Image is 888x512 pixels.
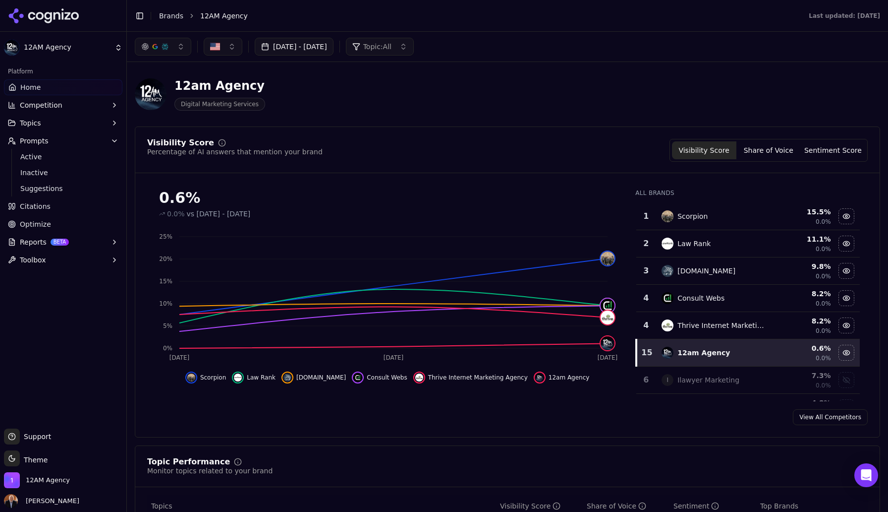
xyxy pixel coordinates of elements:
[147,139,214,147] div: Visibility Score
[159,233,172,240] tspan: 25%
[801,141,865,159] button: Sentiment Score
[20,237,47,247] span: Reports
[234,374,242,382] img: law rank
[4,494,79,508] button: Open user button
[636,367,860,394] tr: 6IIlawyer Marketing7.3%0.0%Show ilawyer marketing data
[636,312,860,339] tr: 4thrive internet marketing agencyThrive Internet Marketing Agency8.2%0.0%Hide thrive internet mar...
[662,265,673,277] img: rankings.io
[677,266,735,276] div: [DOMAIN_NAME]
[4,494,18,508] img: Robert Portillo
[159,300,172,307] tspan: 10%
[4,79,122,95] a: Home
[185,372,226,384] button: Hide scorpion data
[151,501,172,511] span: Topics
[641,347,652,359] div: 15
[736,141,801,159] button: Share of Voice
[662,347,673,359] img: 12am agency
[773,343,831,353] div: 0.6 %
[635,189,860,197] div: All Brands
[838,290,854,306] button: Hide consult webs data
[415,374,423,382] img: thrive internet marketing agency
[640,374,652,386] div: 6
[20,82,41,92] span: Home
[673,501,719,511] div: Sentiment
[159,189,615,207] div: 0.6%
[20,118,41,128] span: Topics
[793,409,868,425] a: View All Competitors
[20,136,49,146] span: Prompts
[536,374,544,382] img: 12am agency
[16,166,111,180] a: Inactive
[4,198,122,214] a: Citations
[20,432,51,442] span: Support
[773,261,831,271] div: 9.8 %
[20,152,107,162] span: Active
[4,40,20,56] img: 12AM Agency
[601,252,614,265] img: scorpion
[816,382,831,389] span: 0.0%
[413,372,528,384] button: Hide thrive internet marketing agency data
[428,374,528,382] span: Thrive Internet Marketing Agency
[838,318,854,333] button: Hide thrive internet marketing agency data
[838,345,854,361] button: Hide 12am agency data
[677,293,724,303] div: Consult Webs
[174,98,265,111] span: Digital Marketing Services
[167,209,185,219] span: 0.0%
[534,372,590,384] button: Hide 12am agency data
[601,336,614,350] img: 12am agency
[174,78,265,94] div: 12am Agency
[163,322,172,329] tspan: 5%
[147,458,230,466] div: Topic Performance
[636,203,860,230] tr: 1scorpionScorpion15.5%0.0%Hide scorpion data
[816,327,831,335] span: 0.0%
[773,289,831,299] div: 8.2 %
[354,374,362,382] img: consult webs
[20,219,51,229] span: Optimize
[296,374,346,382] span: [DOMAIN_NAME]
[640,238,652,250] div: 2
[773,316,831,326] div: 8.2 %
[363,42,391,52] span: Topic: All
[773,371,831,381] div: 7.3 %
[4,133,122,149] button: Prompts
[200,374,226,382] span: Scorpion
[636,230,860,257] tr: 2law rankLaw Rank11.1%0.0%Hide law rank data
[24,43,111,52] span: 12AM Agency
[4,472,20,488] img: 12AM Agency
[677,211,708,221] div: Scorpion
[662,374,673,386] span: I
[4,64,122,79] div: Platform
[662,320,673,331] img: thrive internet marketing agency
[210,42,220,52] img: United States
[640,265,652,277] div: 3
[367,374,407,382] span: Consult Webs
[352,372,407,384] button: Hide consult webs data
[16,182,111,195] a: Suggestions
[4,97,122,113] button: Competition
[677,375,739,385] div: Ilawyer Marketing
[163,345,172,352] tspan: 0%
[187,209,251,219] span: vs [DATE] - [DATE]
[838,263,854,279] button: Hide rankings.io data
[854,463,878,487] div: Open Intercom Messenger
[816,272,831,280] span: 0.0%
[22,497,79,506] span: [PERSON_NAME]
[677,239,711,249] div: Law Rank
[677,320,765,330] div: Thrive Internet Marketing Agency
[169,354,190,361] tspan: [DATE]
[662,292,673,304] img: consult webs
[147,466,273,476] div: Monitor topics related to your brand
[255,38,333,56] button: [DATE] - [DATE]
[640,320,652,331] div: 4
[677,348,730,358] div: 12am Agency
[636,339,860,367] tr: 1512am agency12am Agency0.6%0.0%Hide 12am agency data
[500,501,560,511] div: Visibility Score
[773,207,831,217] div: 15.5 %
[159,12,183,20] a: Brands
[135,78,166,110] img: 12AM Agency
[587,501,646,511] div: Share of Voice
[281,372,346,384] button: Hide rankings.io data
[549,374,590,382] span: 12am Agency
[838,236,854,252] button: Hide law rank data
[816,245,831,253] span: 0.0%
